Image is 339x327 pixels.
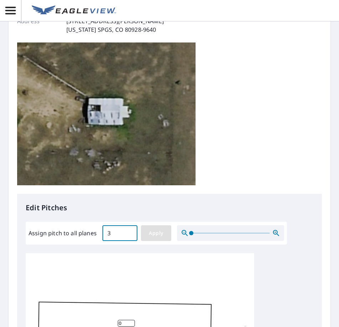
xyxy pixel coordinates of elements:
p: Edit Pitches [26,202,313,213]
p: [STREET_ADDRESS][PERSON_NAME] [US_STATE] SPGS, CO 80928-9640 [66,17,164,34]
img: EV Logo [32,5,116,16]
p: Address [17,17,60,34]
label: Assign pitch to all planes [29,229,97,237]
input: 00.0 [102,223,137,243]
a: EV Logo [27,1,120,20]
button: Apply [141,225,171,241]
span: Apply [147,229,166,238]
img: Top image [17,42,196,185]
